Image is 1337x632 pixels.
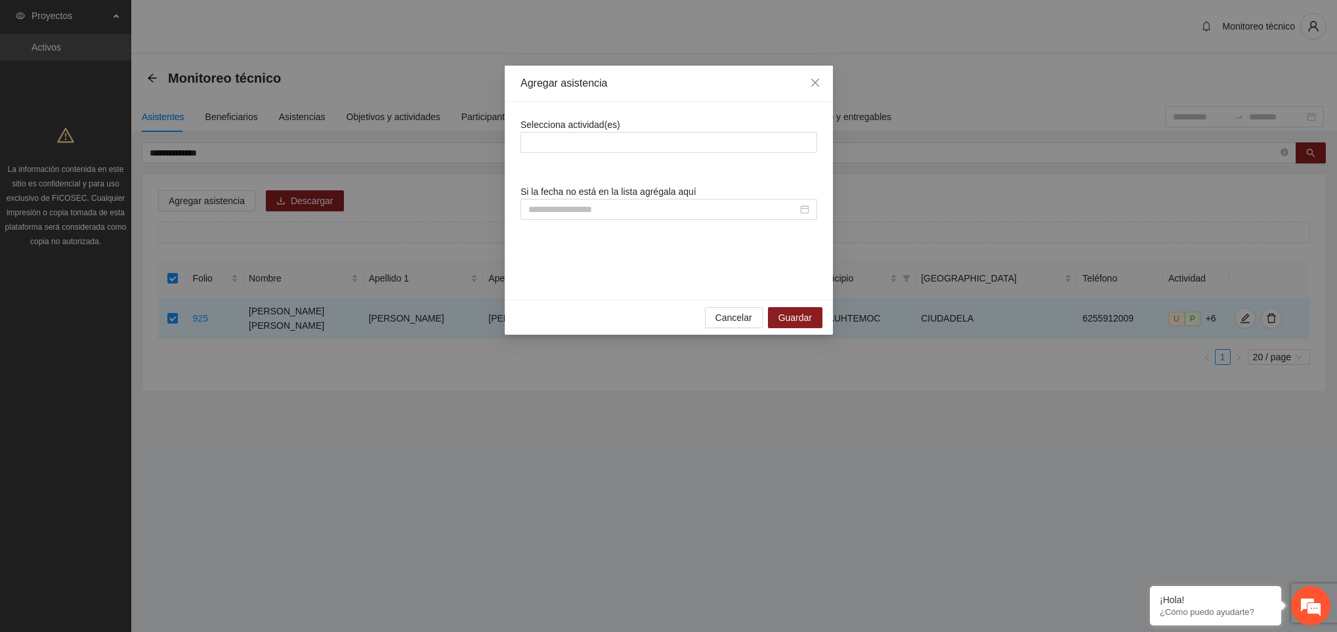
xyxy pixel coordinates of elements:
span: close [810,77,820,88]
span: Cancelar [715,310,752,325]
textarea: Escriba su mensaje y pulse “Intro” [7,358,250,404]
button: Close [797,66,833,101]
span: Selecciona actividad(es) [520,119,620,130]
div: Agregar asistencia [520,76,817,91]
div: ¡Hola! [1160,595,1271,605]
p: ¿Cómo puedo ayudarte? [1160,607,1271,617]
button: Guardar [767,307,822,328]
div: Chatee con nosotros ahora [68,67,221,84]
span: Estamos en línea. [76,175,181,308]
button: Cancelar [704,307,762,328]
span: Guardar [778,310,811,325]
span: Si la fecha no está en la lista agrégala aquí [520,186,696,197]
div: Minimizar ventana de chat en vivo [215,7,247,38]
